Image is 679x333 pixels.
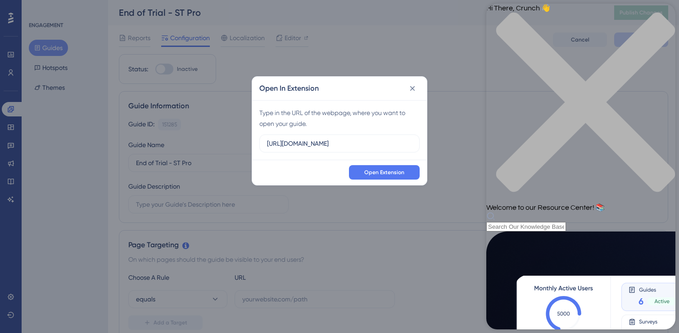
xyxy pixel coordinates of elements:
span: Open Extension [364,169,404,176]
input: URL [267,139,412,148]
span: Need Help? [21,2,56,13]
h2: Open In Extension [259,83,319,94]
div: 3 [63,5,65,12]
div: Type in the URL of the webpage, where you want to open your guide. [259,107,420,129]
img: launcher-image-alternative-text [3,5,19,22]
